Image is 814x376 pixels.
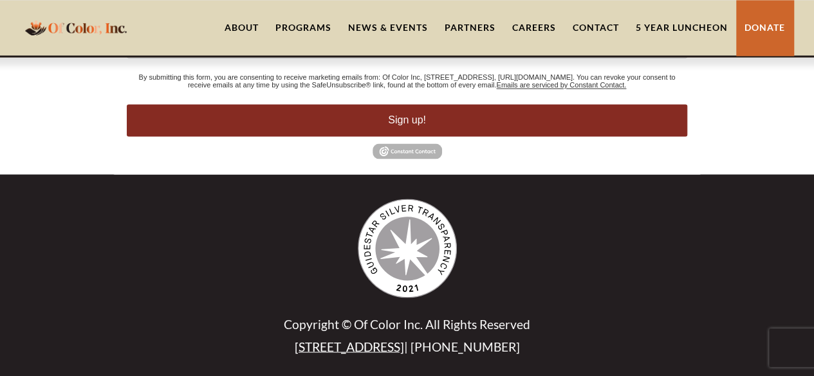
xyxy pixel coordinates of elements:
button: Sign up! [127,104,687,136]
p: | [PHONE_NUMBER] [105,339,710,354]
p: Copyright © Of Color Inc. All Rights Reserved [105,316,710,332]
p: By submitting this form, you are consenting to receive marketing emails from: Of Color Inc, [STRE... [127,73,687,89]
a: [STREET_ADDRESS] [295,339,404,354]
a: Emails are serviced by Constant Contact. [496,81,626,89]
div: Programs [275,21,331,34]
a: home [21,12,131,42]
